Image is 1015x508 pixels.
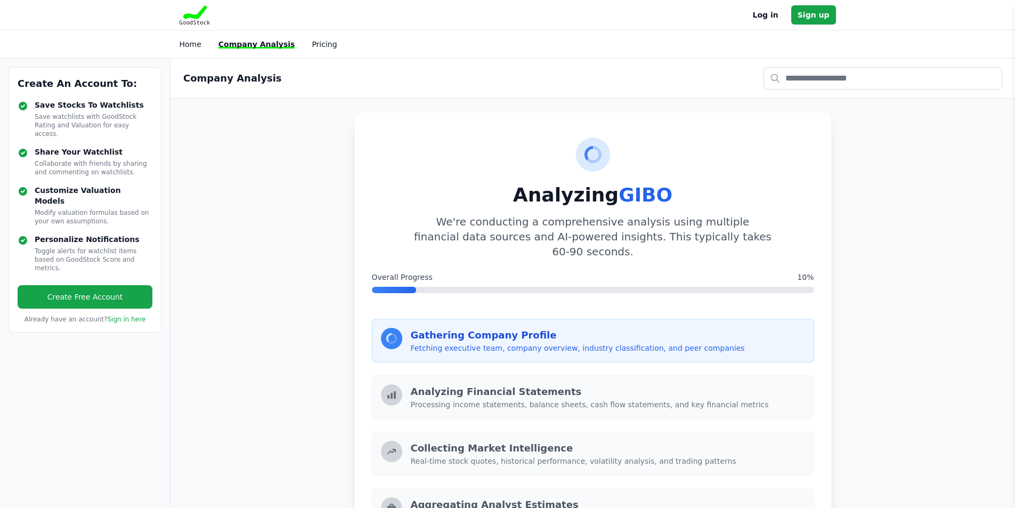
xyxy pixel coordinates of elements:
[35,234,152,245] h4: Personalize Notifications
[372,272,433,283] span: Overall Progress
[372,184,814,206] h1: Analyzing
[35,185,152,206] h4: Customize Valuation Models
[35,147,152,157] h4: Share Your Watchlist
[312,40,337,49] a: Pricing
[411,343,805,353] p: Fetching executive team, company overview, industry classification, and peer companies
[35,208,152,225] p: Modify valuation formulas based on your own assumptions.
[791,5,836,25] a: Sign up
[797,272,814,283] span: 10%
[411,328,805,343] h3: Gathering Company Profile
[18,76,152,91] h3: Create An Account To:
[180,5,210,25] img: Goodstock Logo
[411,456,805,466] p: Real-time stock quotes, historical performance, volatility analysis, and trading patterns
[218,40,295,49] a: Company Analysis
[35,247,152,272] p: Toggle alerts for watchlist items based on GoodStock Score and metrics.
[107,316,145,323] a: Sign in here
[35,112,152,138] p: Save watchlists with GoodStock Rating and Valuation for easy access.
[411,384,805,399] h3: Analyzing Financial Statements
[18,285,152,309] a: Create Free Account
[183,71,282,86] h2: Company Analysis
[180,40,201,49] a: Home
[411,441,805,456] h3: Collecting Market Intelligence
[619,184,672,206] span: GIBO
[18,315,152,324] p: Already have an account?
[35,159,152,176] p: Collaborate with friends by sharing and commenting on watchlists.
[414,214,772,259] p: We're conducting a comprehensive analysis using multiple financial data sources and AI-powered in...
[411,399,805,410] p: Processing income statements, balance sheets, cash flow statements, and key financial metrics
[753,9,778,21] a: Log in
[35,100,152,110] h4: Save Stocks To Watchlists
